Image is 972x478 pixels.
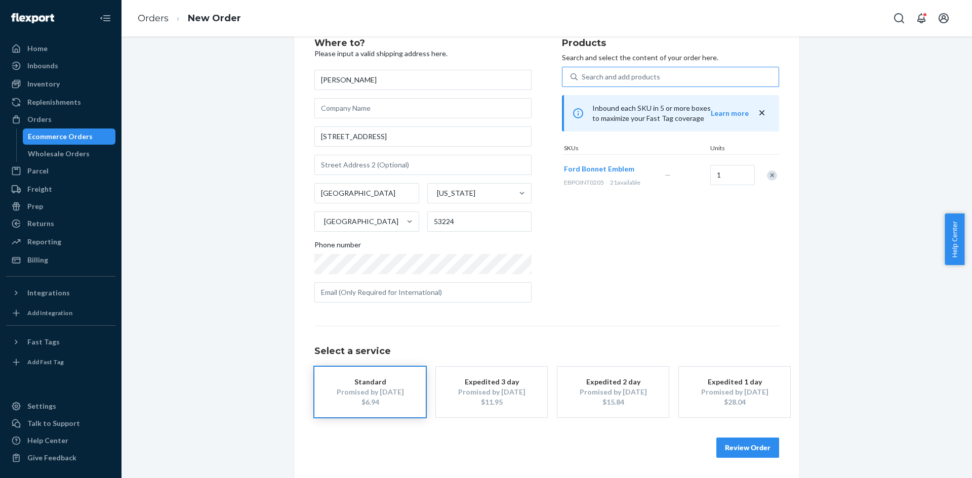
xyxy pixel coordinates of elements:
span: 21 available [610,179,640,186]
div: Wholesale Orders [28,149,90,159]
button: Expedited 1 dayPromised by [DATE]$28.04 [679,367,790,417]
div: Ecommerce Orders [28,132,93,142]
input: First & Last Name [314,70,532,90]
div: Remove Item [767,170,777,181]
button: close [757,108,767,118]
button: Integrations [6,285,115,301]
div: Replenishments [27,97,81,107]
button: Fast Tags [6,334,115,350]
a: Home [6,40,115,57]
div: SKUs [562,144,708,154]
h1: Select a service [314,346,779,357]
button: Give Feedback [6,450,115,466]
a: Inbounds [6,58,115,74]
input: Street Address 2 (Optional) [314,155,532,175]
button: Open account menu [934,8,954,28]
button: Learn more [711,108,749,118]
p: Please input a valid shipping address here. [314,49,532,59]
div: $15.84 [573,397,654,407]
div: Promised by [DATE] [451,387,532,397]
div: [GEOGRAPHIC_DATA] [324,216,398,227]
div: Prep [27,201,43,211]
a: New Order [188,13,241,24]
div: Promised by [DATE] [330,387,411,397]
input: ZIP Code [427,211,532,232]
button: Open notifications [911,8,931,28]
img: Flexport logo [11,13,54,23]
div: Reporting [27,237,61,247]
div: Add Integration [27,309,72,317]
span: Phone number [314,240,361,254]
button: Ford Bonnet Emblem [564,164,634,174]
a: Add Integration [6,305,115,321]
a: Freight [6,181,115,197]
input: [GEOGRAPHIC_DATA] [323,216,324,227]
div: Settings [27,401,56,411]
div: $28.04 [694,397,775,407]
button: Review Order [716,438,779,458]
div: Units [708,144,754,154]
div: Parcel [27,166,49,176]
div: Help Center [27,436,68,446]
div: Expedited 1 day [694,377,775,387]
div: Expedited 3 day [451,377,532,387]
div: Promised by [DATE] [573,387,654,397]
a: Ecommerce Orders [23,128,116,145]
div: Inbound each SKU in 5 or more boxes to maximize your Fast Tag coverage [562,95,779,132]
button: Help Center [945,213,964,265]
button: Open Search Box [889,8,909,28]
div: Inventory [27,79,60,89]
p: Search and select the content of your order here. [562,53,779,63]
h2: Where to? [314,38,532,49]
h2: Products [562,38,779,49]
a: Parcel [6,163,115,179]
a: Returns [6,215,115,232]
a: Talk to Support [6,415,115,431]
div: Search and add products [582,72,660,82]
a: Inventory [6,76,115,92]
div: Talk to Support [27,418,80,428]
input: City [314,183,419,203]
div: Home [27,44,48,54]
div: Promised by [DATE] [694,387,775,397]
span: Ford Bonnet Emblem [564,164,634,173]
div: Add Fast Tag [27,358,64,366]
div: [US_STATE] [437,188,475,198]
div: Billing [27,255,48,265]
button: StandardPromised by [DATE]$6.94 [314,367,426,417]
a: Billing [6,252,115,268]
input: Street Address [314,126,532,147]
div: Freight [27,184,52,194]
div: Expedited 2 day [573,377,654,387]
div: Returns [27,219,54,229]
div: $6.94 [330,397,411,407]
div: Orders [27,114,52,124]
div: Give Feedback [27,453,76,463]
input: Quantity [710,165,755,185]
a: Settings [6,398,115,414]
div: Inbounds [27,61,58,71]
input: Company Name [314,98,532,118]
button: Expedited 3 dayPromised by [DATE]$11.95 [436,367,547,417]
a: Wholesale Orders [23,146,116,162]
button: Close Navigation [95,8,115,28]
a: Prep [6,198,115,214]
input: [US_STATE] [436,188,437,198]
a: Orders [6,111,115,127]
a: Add Fast Tag [6,354,115,370]
input: Email (Only Required for International) [314,282,532,302]
div: Integrations [27,288,70,298]
ol: breadcrumbs [130,4,249,33]
div: Fast Tags [27,337,60,347]
div: Standard [330,377,411,387]
span: — [665,170,671,179]
button: Expedited 2 dayPromised by [DATE]$15.84 [557,367,669,417]
a: Help Center [6,432,115,449]
a: Replenishments [6,94,115,110]
a: Orders [138,13,169,24]
span: EBPOINT0205 [564,179,604,186]
div: $11.95 [451,397,532,407]
a: Reporting [6,234,115,250]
